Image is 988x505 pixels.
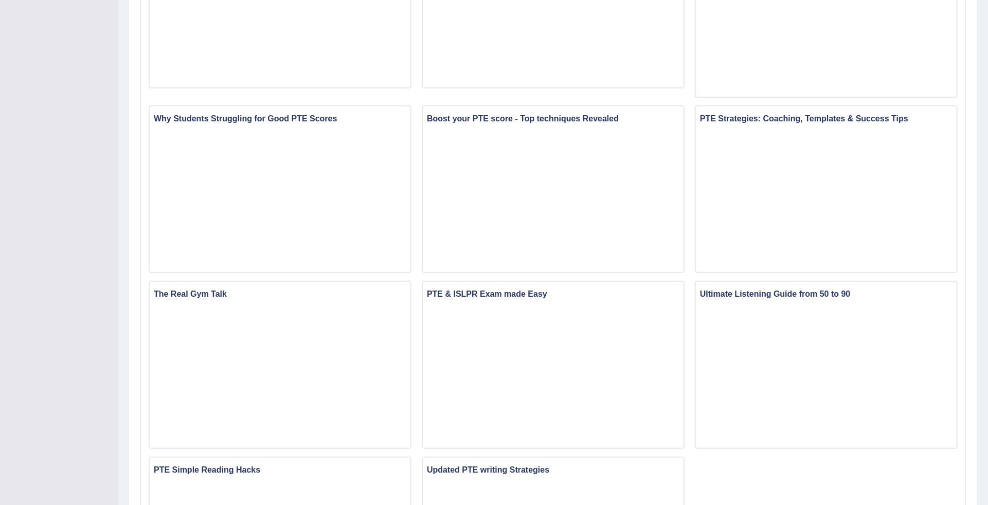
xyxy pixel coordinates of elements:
[150,287,410,301] h3: The Real Gym Talk
[696,287,957,301] h3: Ultimate Listening Guide from 50 to 90
[423,112,684,126] h3: Boost your PTE score - Top techniques Revealed
[696,112,957,126] h3: PTE Strategies: Coaching, Templates & Success Tips
[423,287,684,301] h3: PTE & ISLPR Exam made Easy
[150,112,410,126] h3: Why Students Struggling for Good PTE Scores
[423,463,684,477] h3: Updated PTE writing Strategies
[150,463,410,477] h3: PTE Simple Reading Hacks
